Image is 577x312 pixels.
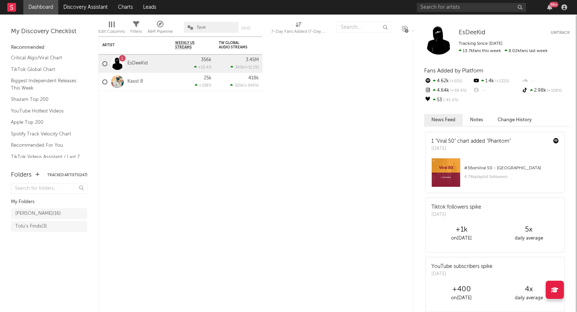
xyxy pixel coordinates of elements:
div: 53 [424,95,473,105]
div: on [DATE] [428,294,495,303]
input: Search for folders... [11,183,87,194]
div: 4.74k playlist followers [464,173,559,181]
a: Spotify Track Velocity Chart [11,130,80,138]
input: Search... [337,22,391,33]
a: Critical Algo/Viral Chart [11,54,80,62]
div: -- [473,86,521,95]
span: Weekly US Streams [175,41,201,50]
div: 4.64k [424,86,473,95]
div: 25k [204,76,212,80]
div: Tolu's Finds ( 3 ) [15,222,47,231]
div: daily average [495,294,562,303]
a: YouTube Hottest Videos [11,107,80,115]
div: 99 + [549,2,558,7]
span: +59.4 % [449,89,467,93]
a: EsDeeKid [459,29,485,36]
a: [PERSON_NAME](16) [11,208,87,219]
div: Folders [11,171,32,179]
a: "Phantom" [487,139,511,144]
button: Untrack [551,29,570,36]
div: # 36 on Viral 50 - [GEOGRAPHIC_DATA] [464,164,559,173]
a: #36onViral 50 - [GEOGRAPHIC_DATA]4.74kplaylist followers [426,158,564,193]
div: +400 [428,285,495,294]
div: A&R Pipeline [147,27,173,36]
a: Apple Top 200 [11,118,80,126]
div: ( ) [230,83,259,88]
div: ( ) [230,65,259,70]
span: 8.02k fans last week [459,49,548,53]
button: Change History [490,114,539,126]
div: on [DATE] [428,234,495,243]
a: Shazam Top 200 [11,95,80,103]
span: Tracking Since: [DATE] [459,42,502,46]
div: Recommended [11,43,87,52]
button: Tracked Artists(247) [47,173,87,177]
span: 345k [235,66,244,70]
a: Recommended For You [11,141,80,149]
span: 13.7k fans this week [459,49,501,53]
span: +55 % [449,79,462,83]
span: Fans Added by Platform [424,68,483,74]
span: -45.4 % [442,98,458,102]
div: 418k [248,76,259,80]
span: +108 % [546,89,562,93]
div: 4.62k [424,76,473,86]
div: -- [521,76,570,86]
a: TikTok Videos Assistant / Last 7 Days - Top [11,153,80,168]
div: [PERSON_NAME] ( 16 ) [15,209,61,218]
span: fave [197,25,206,30]
span: +11.1 % [245,66,258,70]
a: Biggest Independent Releases This Week [11,77,80,92]
div: Artist [102,43,157,47]
button: 99+ [547,4,552,10]
div: +12.4 % [194,65,212,70]
button: News Feed [424,114,463,126]
div: Filters [130,18,142,39]
div: 5 x [495,225,562,234]
a: Tolu's Finds(3) [11,221,87,232]
div: My Folders [11,198,87,206]
span: +349 % [245,84,258,88]
div: Tiktok followers spike [431,204,481,211]
div: daily average [495,234,562,243]
div: A&R Pipeline [147,18,173,39]
div: My Discovery Checklist [11,27,87,36]
div: 1.4k [473,76,521,86]
div: 3.45M [246,58,259,62]
div: YouTube subscribers spike [431,263,493,270]
a: Kasst 8 [127,79,143,85]
div: Edit Columns [98,18,125,39]
div: 2.98k [521,86,570,95]
div: 7-Day Fans Added (7-Day Fans Added) [271,18,326,39]
input: Search for artists [417,3,526,12]
div: 7-Day Fans Added (7-Day Fans Added) [271,27,326,36]
div: Edit Columns [98,27,125,36]
div: 356k [201,58,212,62]
a: TikTok Global Chart [11,66,80,74]
div: 4 x [495,285,562,294]
div: [DATE] [431,145,511,153]
div: +1k [428,225,495,234]
a: EsDeeKid [127,60,148,67]
div: [DATE] [431,211,481,218]
div: TW Global Audio Streams [219,41,248,50]
div: [DATE] [431,270,493,278]
button: Save [241,26,250,30]
span: 325k [235,84,244,88]
span: +132 % [494,79,509,83]
div: 1 "Viral 50" chart added [431,138,511,145]
div: +338 % [195,83,212,88]
button: Notes [463,114,490,126]
div: Filters [130,27,142,36]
